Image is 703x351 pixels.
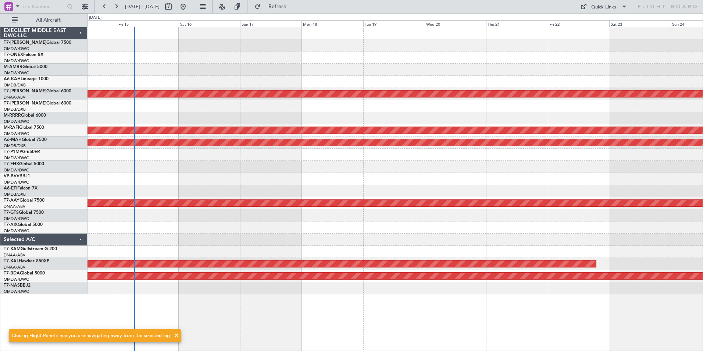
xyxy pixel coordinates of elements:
[4,174,30,178] a: VP-BVVBBJ1
[591,4,616,11] div: Quick Links
[4,283,20,288] span: T7-NAS
[4,180,29,185] a: OMDW/DWC
[4,247,57,251] a: T7-XAMGulfstream G-200
[4,228,29,234] a: OMDW/DWC
[4,259,49,263] a: T7-XALHawker 850XP
[251,1,295,13] button: Refresh
[301,20,363,27] div: Mon 18
[4,46,29,52] a: OMDW/DWC
[4,223,18,227] span: T7-AIX
[4,131,29,136] a: OMDW/DWC
[4,65,22,69] span: M-AMBR
[4,198,44,203] a: T7-AAYGlobal 7500
[4,216,29,221] a: OMDW/DWC
[4,283,31,288] a: T7-NASBBJ2
[4,150,40,154] a: T7-P1MPG-650ER
[4,143,26,149] a: OMDB/DXB
[363,20,425,27] div: Tue 19
[4,210,19,215] span: T7-GTS
[4,252,25,258] a: DNAA/ABV
[4,113,21,118] span: M-RRRR
[4,247,21,251] span: T7-XAM
[4,271,45,276] a: T7-BDAGlobal 5000
[609,20,671,27] div: Sat 23
[4,210,44,215] a: T7-GTSGlobal 7500
[4,186,17,191] span: A6-EFI
[4,186,38,191] a: A6-EFIFalcon 7X
[117,20,178,27] div: Fri 15
[89,15,101,21] div: [DATE]
[425,20,486,27] div: Wed 20
[4,53,43,57] a: T7-ONEXFalcon 8X
[4,95,25,100] a: DNAA/ABV
[4,58,29,64] a: OMDW/DWC
[19,18,78,23] span: All Aircraft
[4,53,23,57] span: T7-ONEX
[4,125,44,130] a: M-RAFIGlobal 7500
[4,77,21,81] span: A6-KAH
[4,101,46,106] span: T7-[PERSON_NAME]
[240,20,301,27] div: Sun 17
[4,113,46,118] a: M-RRRRGlobal 6000
[4,204,25,209] a: DNAA/ABV
[4,155,29,161] a: OMDW/DWC
[4,70,29,76] a: OMDW/DWC
[4,223,43,227] a: T7-AIXGlobal 5000
[486,20,547,27] div: Thu 21
[4,259,19,263] span: T7-XAL
[548,20,609,27] div: Fri 22
[4,277,29,282] a: OMDW/DWC
[4,174,19,178] span: VP-BVV
[4,77,49,81] a: A6-KAHLineage 1000
[4,198,19,203] span: T7-AAY
[125,3,160,10] span: [DATE] - [DATE]
[4,40,46,45] span: T7-[PERSON_NAME]
[4,138,47,142] a: A6-MAHGlobal 7500
[4,271,20,276] span: T7-BDA
[4,65,47,69] a: M-AMBRGlobal 5000
[4,89,71,93] a: T7-[PERSON_NAME]Global 6000
[577,1,631,13] button: Quick Links
[4,138,22,142] span: A6-MAH
[4,162,44,166] a: T7-FHXGlobal 5000
[4,162,19,166] span: T7-FHX
[4,265,25,270] a: DNAA/ABV
[12,332,170,340] div: Closing Flight Panel since you are navigating away from the selected leg
[4,192,26,197] a: OMDB/DXB
[262,4,293,9] span: Refresh
[4,40,71,45] a: T7-[PERSON_NAME]Global 7500
[4,89,46,93] span: T7-[PERSON_NAME]
[4,101,71,106] a: T7-[PERSON_NAME]Global 6000
[22,1,65,12] input: Trip Number
[179,20,240,27] div: Sat 16
[4,82,26,88] a: OMDB/DXB
[4,289,29,294] a: OMDW/DWC
[8,14,80,26] button: All Aircraft
[4,119,29,124] a: OMDW/DWC
[4,107,26,112] a: OMDB/DXB
[4,125,19,130] span: M-RAFI
[4,167,29,173] a: OMDW/DWC
[4,150,22,154] span: T7-P1MP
